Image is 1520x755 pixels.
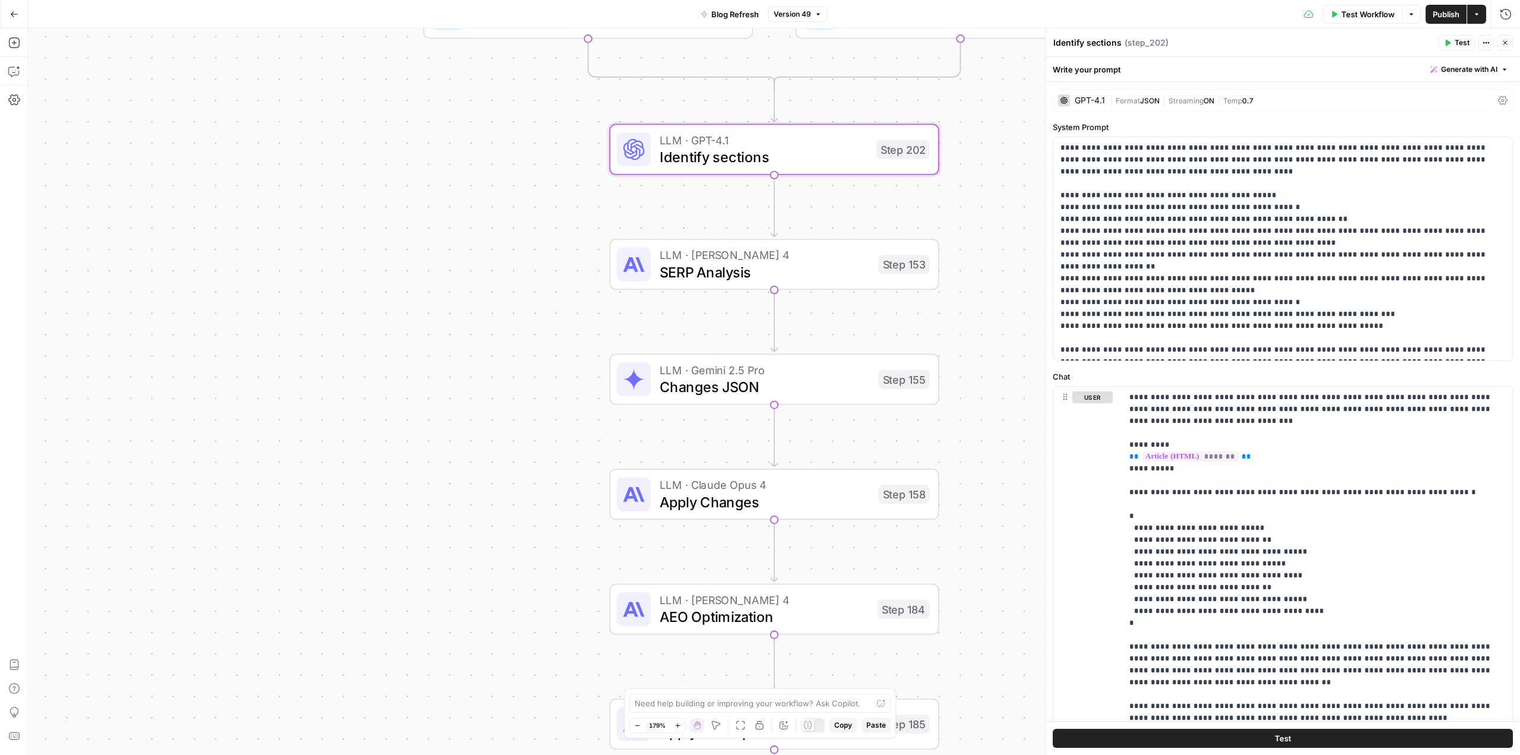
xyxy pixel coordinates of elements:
span: Apply AEO Optimization [660,721,870,743]
button: Blog Refresh [693,5,766,24]
span: | [1160,94,1168,106]
div: LLM · Claude Opus 4Apply AEO OptimizationStep 185 [609,699,939,750]
span: Changes JSON [660,376,870,397]
button: user [1072,391,1113,403]
span: LLM · GPT-4.1 [660,131,868,149]
button: Generate with AI [1426,62,1513,77]
span: LLM · [PERSON_NAME] 4 [660,591,869,608]
span: Test Workflow [1341,8,1395,20]
label: System Prompt [1053,121,1513,133]
div: Step 202 [876,140,930,159]
span: Streaming [1168,96,1204,105]
div: Step 155 [879,369,930,388]
span: LLM · [PERSON_NAME] 4 [660,247,870,264]
div: LLM · [PERSON_NAME] 4SERP AnalysisStep 153 [609,239,939,290]
div: LLM · [PERSON_NAME] 4AEO OptimizationStep 184 [609,584,939,635]
span: 179% [649,721,666,730]
div: Write your prompt [1046,57,1520,81]
span: Test [1275,732,1291,744]
span: Apply Changes [660,491,870,513]
span: JSON [1140,96,1160,105]
span: | [1214,94,1223,106]
span: ON [1204,96,1214,105]
g: Edge from step_203-conditional-end to step_202 [771,83,778,122]
span: Version 49 [774,9,811,20]
span: SERP Analysis [660,261,870,283]
span: Publish [1433,8,1459,20]
button: Version 49 [768,7,827,22]
button: Paste [862,718,891,733]
span: Paste [866,720,886,731]
div: Step 153 [879,255,930,274]
span: LLM · Claude Opus 4 [660,476,870,494]
span: Copy [834,720,852,731]
label: Chat [1053,371,1513,383]
g: Edge from step_158 to step_184 [771,520,778,582]
div: Step 185 [879,715,930,734]
g: Edge from step_153 to step_155 [771,290,778,352]
g: Edge from step_155 to step_158 [771,405,778,467]
g: Edge from step_202 to step_153 [771,175,778,237]
button: Copy [829,718,857,733]
div: Step 184 [878,599,930,618]
span: Test [1455,37,1470,48]
textarea: Identify sections [1053,37,1122,49]
button: Test [1053,729,1513,748]
div: LLM · Claude Opus 4Apply ChangesStep 158 [609,469,939,520]
g: Edge from step_204 to step_203-conditional-end [588,39,774,87]
button: Test [1439,35,1475,50]
div: LLM · GPT-4.1Identify sectionsStep 202 [609,124,939,175]
span: Generate with AI [1441,64,1497,75]
span: Identify sections [660,146,868,168]
span: Temp [1223,96,1242,105]
div: Step 158 [879,485,930,504]
span: Blog Refresh [711,8,759,20]
g: Edge from step_205 to step_203-conditional-end [774,39,961,87]
span: LLM · Gemini 2.5 Pro [660,361,870,378]
span: ( step_202 ) [1125,37,1168,49]
g: Edge from step_184 to step_185 [771,635,778,697]
div: GPT-4.1 [1075,96,1105,105]
button: Publish [1426,5,1467,24]
span: Format [1116,96,1140,105]
span: 0.7 [1242,96,1253,105]
span: AEO Optimization [660,606,869,627]
div: LLM · Gemini 2.5 ProChanges JSONStep 155 [609,354,939,405]
button: Test Workflow [1323,5,1402,24]
span: | [1110,94,1116,106]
